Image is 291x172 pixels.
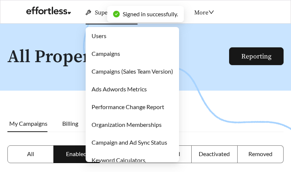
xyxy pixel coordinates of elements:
[241,52,271,61] a: Reporting
[27,150,34,157] span: All
[123,10,178,17] span: Signed in successfully.
[92,68,173,75] a: Campaigns (Sales Team Version)
[62,120,78,127] span: Billing
[92,85,147,92] a: Ads Adwords Metrics
[248,150,272,157] span: Removed
[7,47,249,67] h1: All Properties
[229,47,284,65] button: Reporting
[113,11,120,17] span: check-circle
[9,120,47,127] span: My Campaigns
[95,9,138,16] span: Superuser Tools
[92,103,164,110] a: Performance Change Report
[208,9,214,15] span: down
[199,150,230,157] span: Deactivated
[92,139,167,146] a: Campaign and Ad Sync Status
[92,156,145,163] a: Keyword Calculators
[92,50,120,57] a: Campaigns
[194,1,214,24] div: More
[66,150,87,157] span: Enabled
[92,32,106,39] a: Users
[92,121,162,128] a: Organization Memberships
